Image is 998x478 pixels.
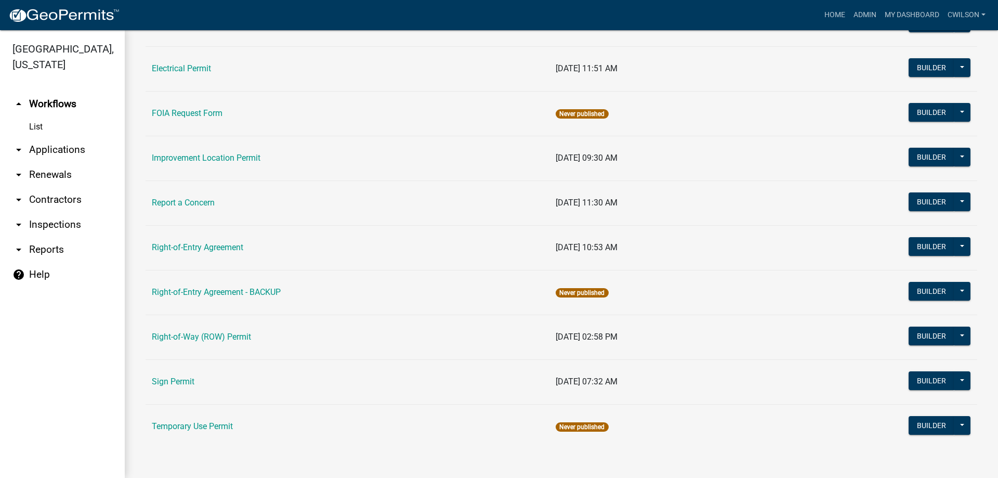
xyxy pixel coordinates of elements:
[152,421,233,431] a: Temporary Use Permit
[909,327,954,345] button: Builder
[556,422,608,432] span: Never published
[556,153,618,163] span: [DATE] 09:30 AM
[152,332,251,342] a: Right-of-Way (ROW) Permit
[881,5,943,25] a: My Dashboard
[909,103,954,122] button: Builder
[556,377,618,386] span: [DATE] 07:32 AM
[556,198,618,208] span: [DATE] 11:30 AM
[152,242,243,252] a: Right-of-Entry Agreement
[909,237,954,256] button: Builder
[909,192,954,211] button: Builder
[152,63,211,73] a: Electrical Permit
[909,148,954,166] button: Builder
[556,332,618,342] span: [DATE] 02:58 PM
[12,268,25,281] i: help
[152,287,281,297] a: Right-of-Entry Agreement - BACKUP
[909,58,954,77] button: Builder
[909,14,954,32] button: Builder
[943,5,990,25] a: cwilson
[909,371,954,390] button: Builder
[12,243,25,256] i: arrow_drop_down
[12,98,25,110] i: arrow_drop_up
[909,416,954,435] button: Builder
[849,5,881,25] a: Admin
[12,169,25,181] i: arrow_drop_down
[152,153,260,163] a: Improvement Location Permit
[152,198,215,208] a: Report a Concern
[152,377,194,386] a: Sign Permit
[820,5,849,25] a: Home
[909,282,954,301] button: Builder
[556,288,608,298] span: Never published
[556,63,618,73] span: [DATE] 11:51 AM
[556,109,608,119] span: Never published
[152,108,222,118] a: FOIA Request Form
[12,218,25,231] i: arrow_drop_down
[12,193,25,206] i: arrow_drop_down
[12,144,25,156] i: arrow_drop_down
[556,242,618,252] span: [DATE] 10:53 AM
